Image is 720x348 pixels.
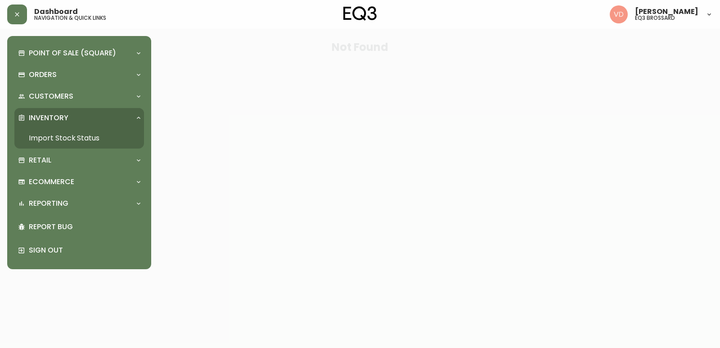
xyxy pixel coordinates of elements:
h5: navigation & quick links [34,15,106,21]
div: Ecommerce [14,172,144,192]
div: Orders [14,65,144,85]
p: Sign Out [29,245,140,255]
p: Reporting [29,199,68,208]
div: Reporting [14,194,144,213]
a: Import Stock Status [14,128,144,149]
p: Orders [29,70,57,80]
p: Customers [29,91,73,101]
div: Report Bug [14,215,144,239]
span: Dashboard [34,8,78,15]
p: Retail [29,155,51,165]
div: Sign Out [14,239,144,262]
span: [PERSON_NAME] [635,8,698,15]
div: Retail [14,150,144,170]
img: 34cbe8de67806989076631741e6a7c6b [610,5,628,23]
h5: eq3 brossard [635,15,675,21]
div: Customers [14,86,144,106]
img: logo [343,6,377,21]
p: Point of Sale (Square) [29,48,116,58]
div: Point of Sale (Square) [14,43,144,63]
p: Report Bug [29,222,140,232]
p: Inventory [29,113,68,123]
div: Inventory [14,108,144,128]
p: Ecommerce [29,177,74,187]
